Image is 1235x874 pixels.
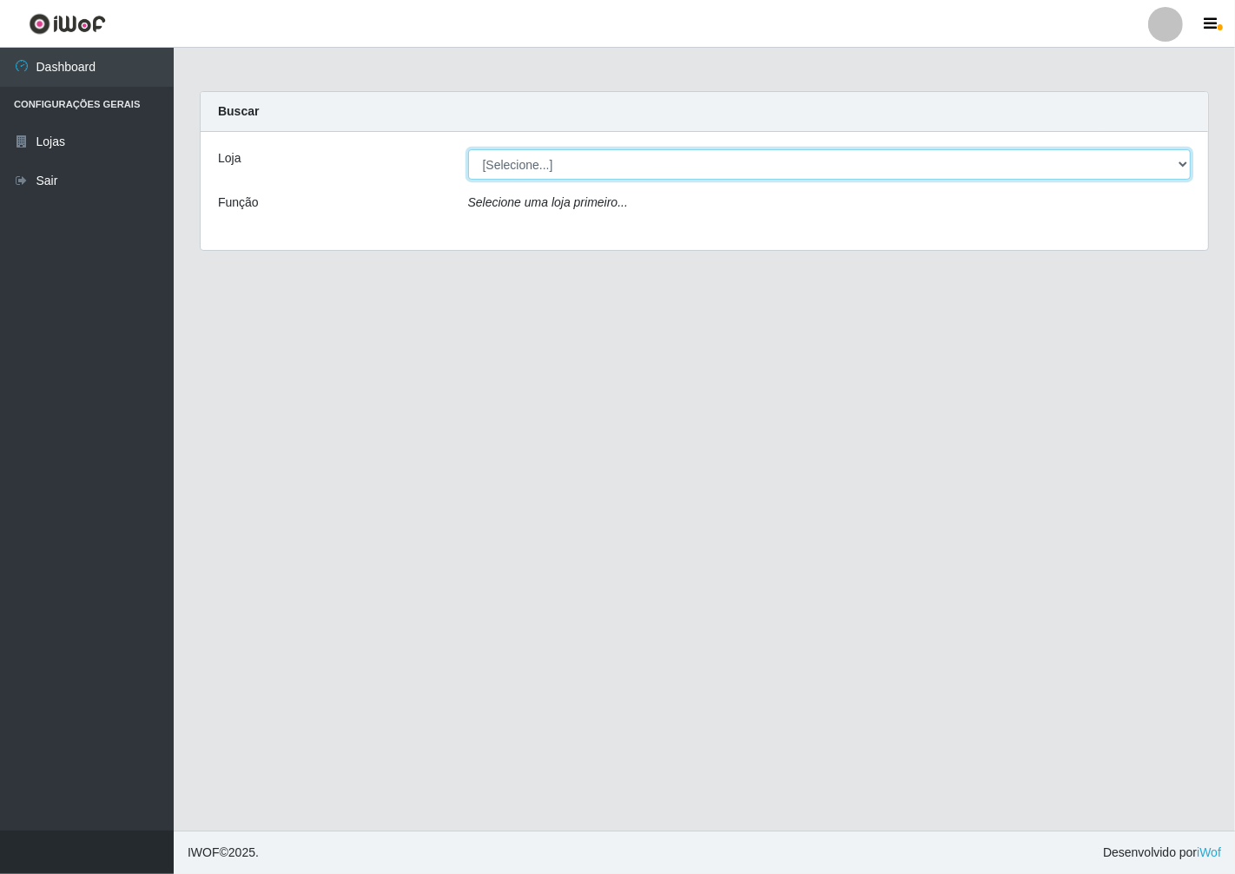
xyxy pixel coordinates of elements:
label: Função [218,194,259,212]
span: IWOF [188,845,220,859]
strong: Buscar [218,104,259,118]
span: © 2025 . [188,844,259,862]
i: Selecione uma loja primeiro... [468,195,628,209]
span: Desenvolvido por [1103,844,1221,862]
img: CoreUI Logo [29,13,106,35]
a: iWof [1197,845,1221,859]
label: Loja [218,149,241,168]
